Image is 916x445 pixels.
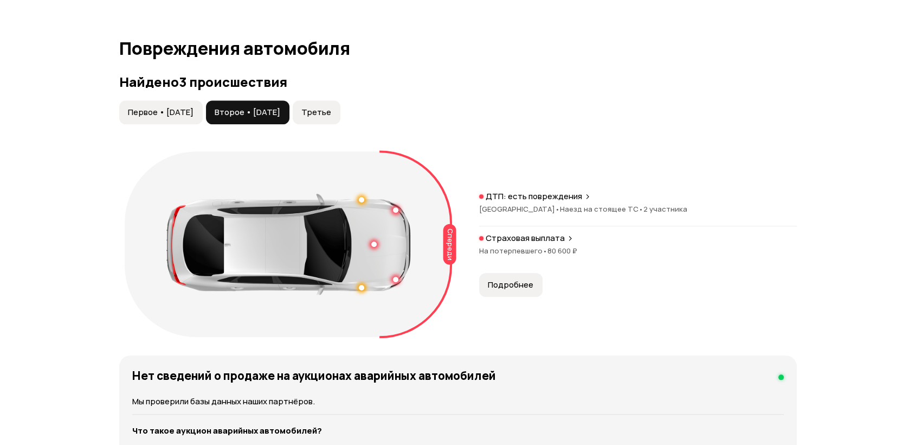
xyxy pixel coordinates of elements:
[638,204,643,214] span: •
[488,279,533,290] span: Подробнее
[479,246,547,256] span: На потерпевшего
[119,39,797,58] h1: Повреждения автомобиля
[443,224,456,264] div: Спереди
[547,246,577,256] span: 80 600 ₽
[543,246,547,256] span: •
[486,191,582,202] p: ДТП: есть повреждения
[560,204,643,214] span: Наезд на стоящее ТС
[206,100,289,124] button: Второе • [DATE]
[555,204,560,214] span: •
[119,100,203,124] button: Первое • [DATE]
[132,396,784,408] p: Мы проверили базы данных наших партнёров.
[479,273,543,297] button: Подробнее
[293,100,340,124] button: Третье
[128,107,193,118] span: Первое • [DATE]
[215,107,280,118] span: Второе • [DATE]
[486,233,565,244] p: Страховая выплата
[643,204,687,214] span: 2 участника
[132,425,322,436] strong: Что такое аукцион аварийных автомобилей?
[479,204,560,214] span: [GEOGRAPHIC_DATA]
[119,74,797,90] h3: Найдено 3 происшествия
[132,368,496,383] h4: Нет сведений о продаже на аукционах аварийных автомобилей
[301,107,331,118] span: Третье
